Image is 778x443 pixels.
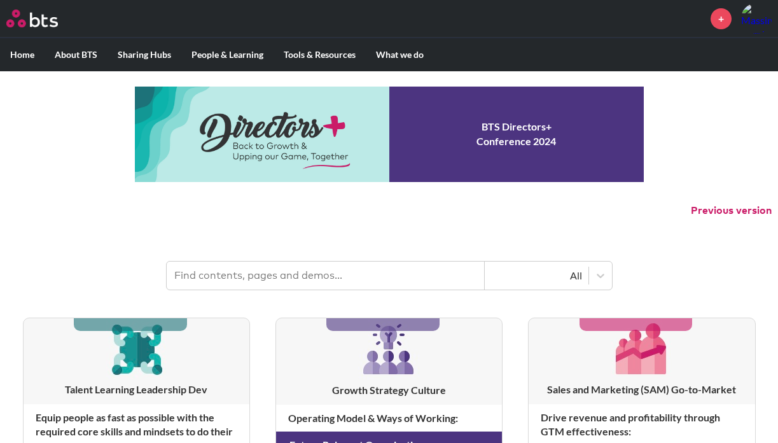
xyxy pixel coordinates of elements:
[358,318,419,379] img: [object Object]
[108,38,181,71] label: Sharing Hubs
[135,87,644,182] a: Conference 2024
[741,3,772,34] img: Massimo Pernicone
[741,3,772,34] a: Profile
[6,10,58,27] img: BTS Logo
[24,383,249,397] h3: Talent Learning Leadership Dev
[491,269,582,283] div: All
[106,318,167,379] img: [object Object]
[366,38,434,71] label: What we do
[711,8,732,29] a: +
[167,262,485,290] input: Find contents, pages and demos...
[6,10,81,27] a: Go home
[181,38,274,71] label: People & Learning
[276,383,502,397] h3: Growth Strategy Culture
[276,405,502,432] h4: Operating Model & Ways of Working :
[529,383,754,397] h3: Sales and Marketing (SAM) Go-to-Market
[611,318,672,379] img: [object Object]
[691,204,772,218] button: Previous version
[45,38,108,71] label: About BTS
[274,38,366,71] label: Tools & Resources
